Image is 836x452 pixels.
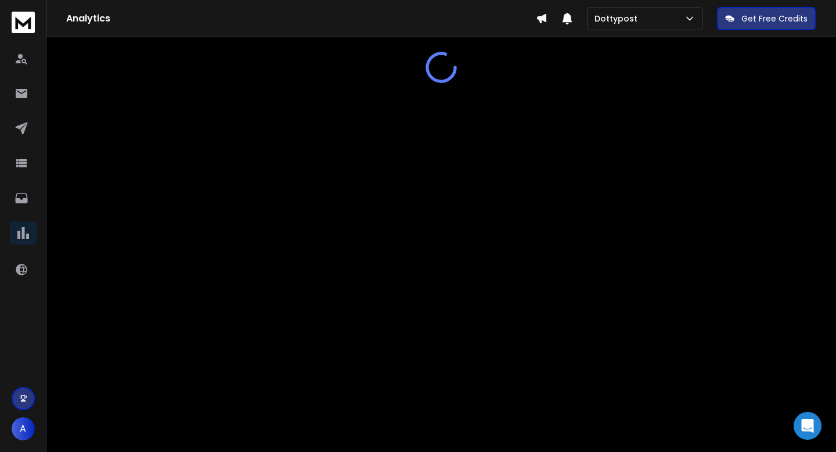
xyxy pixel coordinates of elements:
img: logo [12,12,35,33]
p: Get Free Credits [741,13,808,24]
button: A [12,417,35,440]
h1: Analytics [66,12,536,26]
div: Open Intercom Messenger [794,412,821,440]
button: Get Free Credits [717,7,816,30]
p: Dottypost [594,13,642,24]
